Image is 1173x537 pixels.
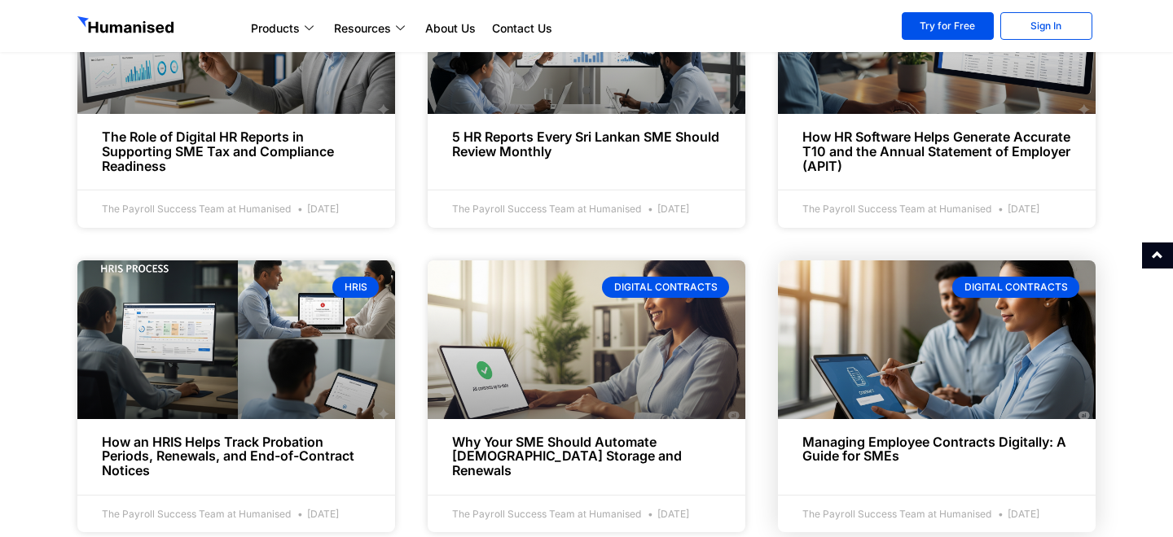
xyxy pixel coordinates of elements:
[994,508,1039,520] span: [DATE]
[77,16,177,37] img: GetHumanised Logo
[102,129,334,173] a: The Role of Digital HR Reports in Supporting SME Tax and Compliance Readiness
[293,508,339,520] span: [DATE]
[484,19,560,38] a: Contact Us
[644,508,689,520] span: [DATE]
[332,277,379,298] div: HRIS
[602,277,729,298] div: Digital Contracts
[952,277,1079,298] div: Digital Contracts
[243,19,326,38] a: Products
[452,508,641,520] span: The Payroll Success Team at Humanised
[644,203,689,215] span: [DATE]
[452,129,719,159] a: 5 HR Reports Every Sri Lankan SME Should Review Monthly
[1000,12,1092,40] a: Sign In
[293,203,339,215] span: [DATE]
[802,434,1066,465] a: Managing Employee Contracts Digitally: A Guide for SMEs
[902,12,994,40] a: Try for Free
[802,129,1070,173] a: How HR Software Helps Generate Accurate T10 and the Annual Statement of Employer (APIT)
[802,203,991,215] span: The Payroll Success Team at Humanised
[417,19,484,38] a: About Us
[452,203,641,215] span: The Payroll Success Team at Humanised
[452,434,682,478] a: Why Your SME Should Automate [DEMOGRAPHIC_DATA] Storage and Renewals
[994,203,1039,215] span: [DATE]
[326,19,417,38] a: Resources
[102,508,291,520] span: The Payroll Success Team at Humanised
[102,434,354,478] a: How an HRIS Helps Track Probation Periods, Renewals, and End-of-Contract Notices
[802,508,991,520] span: The Payroll Success Team at Humanised
[102,203,291,215] span: The Payroll Success Team at Humanised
